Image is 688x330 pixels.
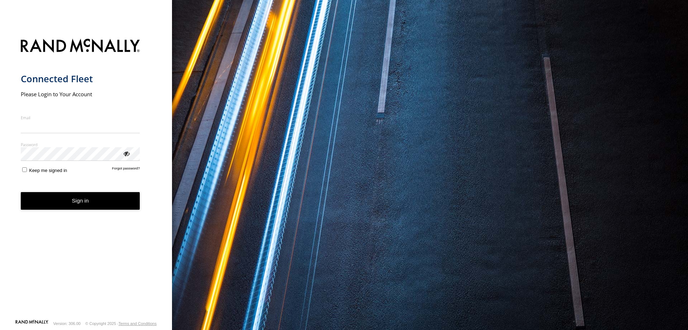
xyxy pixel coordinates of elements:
[29,168,67,173] span: Keep me signed in
[21,192,140,210] button: Sign in
[112,166,140,173] a: Forgot password?
[119,321,157,326] a: Terms and Conditions
[21,115,140,120] label: Email
[53,321,81,326] div: Version: 306.00
[21,142,140,147] label: Password
[21,73,140,85] h1: Connected Fleet
[22,167,27,172] input: Keep me signed in
[15,320,48,327] a: Visit our Website
[21,37,140,56] img: Rand McNally
[21,90,140,98] h2: Please Login to Your Account
[21,34,152,319] form: main
[85,321,157,326] div: © Copyright 2025 -
[123,150,130,157] div: ViewPassword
